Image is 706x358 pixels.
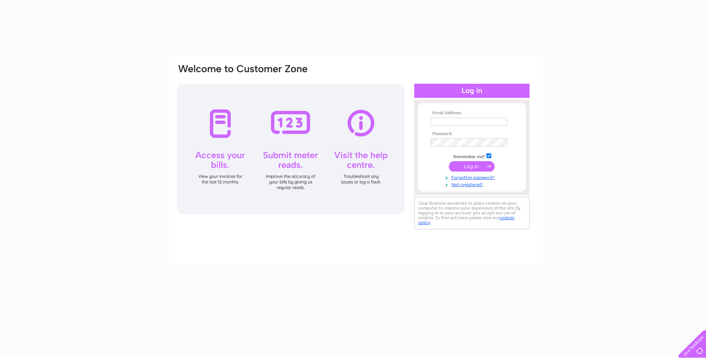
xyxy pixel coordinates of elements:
[429,111,515,116] th: Email Address:
[414,197,530,229] div: Clear Business would like to place cookies on your computer to improve your experience of the sit...
[431,173,515,180] a: Forgotten password?
[429,152,515,160] td: Remember me?
[431,180,515,188] a: Not registered?
[449,161,495,172] input: Submit
[418,215,514,225] a: cookies policy
[429,131,515,137] th: Password:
